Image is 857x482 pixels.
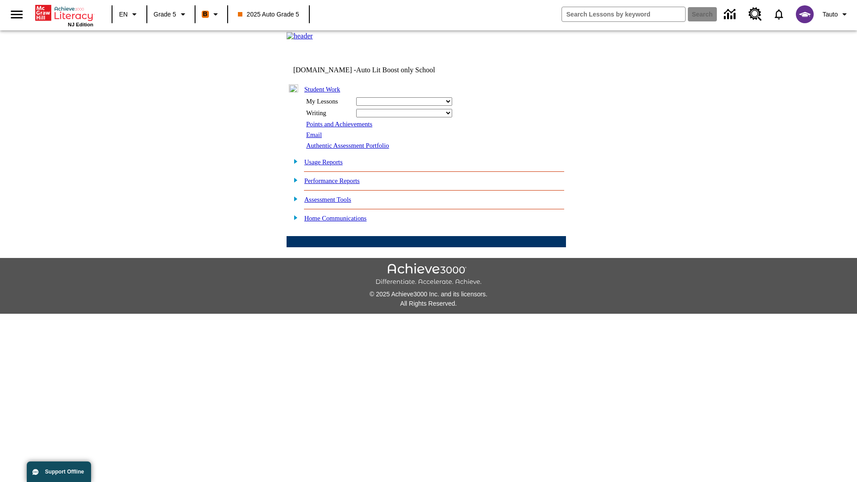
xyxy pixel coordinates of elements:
a: Authentic Assessment Portfolio [306,142,389,149]
span: B [203,8,208,20]
img: plus.gif [289,176,298,184]
img: plus.gif [289,195,298,203]
button: Boost Class color is orange. Change class color [198,6,225,22]
div: Home [35,3,93,27]
input: search field [562,7,685,21]
span: Grade 5 [154,10,176,19]
span: Support Offline [45,469,84,475]
a: Performance Reports [304,177,360,184]
a: Student Work [304,86,340,93]
img: minus.gif [289,84,298,92]
button: Language: EN, Select a language [115,6,144,22]
span: Tauto [823,10,838,19]
img: header [287,32,313,40]
button: Grade: Grade 5, Select a grade [150,6,192,22]
a: Usage Reports [304,158,343,166]
td: [DOMAIN_NAME] - [293,66,458,74]
button: Support Offline [27,461,91,482]
span: NJ Edition [68,22,93,27]
a: Notifications [767,3,790,26]
button: Open side menu [4,1,30,28]
span: 2025 Auto Grade 5 [238,10,300,19]
img: plus.gif [289,157,298,165]
div: Writing [306,109,351,117]
img: avatar image [796,5,814,23]
div: My Lessons [306,98,351,105]
a: Email [306,131,322,138]
a: Home Communications [304,215,367,222]
button: Profile/Settings [819,6,853,22]
nobr: Auto Lit Boost only School [356,66,435,74]
span: EN [119,10,128,19]
img: plus.gif [289,213,298,221]
a: Resource Center, Will open in new tab [743,2,767,26]
button: Select a new avatar [790,3,819,26]
a: Assessment Tools [304,196,351,203]
a: Points and Achievements [306,120,372,128]
a: Data Center [719,2,743,27]
img: Achieve3000 Differentiate Accelerate Achieve [375,263,482,286]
